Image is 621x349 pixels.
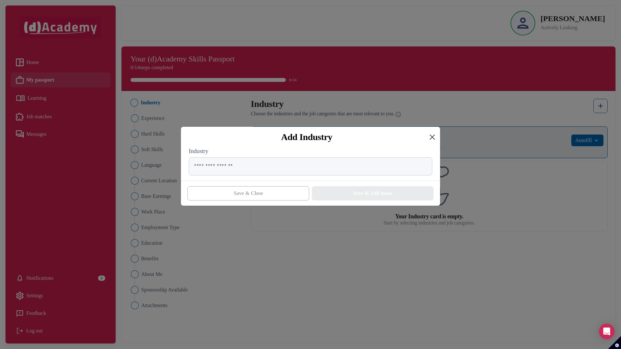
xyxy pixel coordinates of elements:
[353,189,392,197] span: Save & Add more
[187,186,309,200] button: Save & Close
[189,148,432,155] label: Industry
[427,132,437,142] button: Close
[608,336,621,349] button: Set cookie preferences
[234,189,263,197] span: Save & Close
[599,324,615,339] div: Open Intercom Messenger
[312,186,434,200] button: Save & Add more
[186,132,427,142] div: Add Industry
